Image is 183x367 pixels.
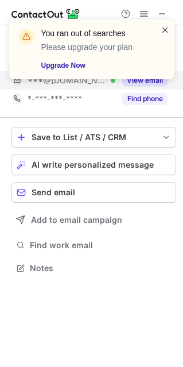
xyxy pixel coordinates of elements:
[31,215,122,225] span: Add to email campaign
[32,133,156,142] div: Save to List / ATS / CRM
[11,7,80,21] img: ContactOut v5.3.10
[11,127,176,148] button: save-profile-one-click
[17,28,36,46] img: warning
[11,237,176,253] button: Find work email
[41,60,147,71] a: Upgrade Now
[41,41,147,53] p: Please upgrade your plan
[11,182,176,203] button: Send email
[11,210,176,230] button: Add to email campaign
[41,28,147,39] header: You ran out of searches
[11,260,176,276] button: Notes
[32,188,75,197] span: Send email
[11,154,176,175] button: AI write personalized message
[32,160,154,169] span: AI write personalized message
[30,240,172,250] span: Find work email
[30,263,172,273] span: Notes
